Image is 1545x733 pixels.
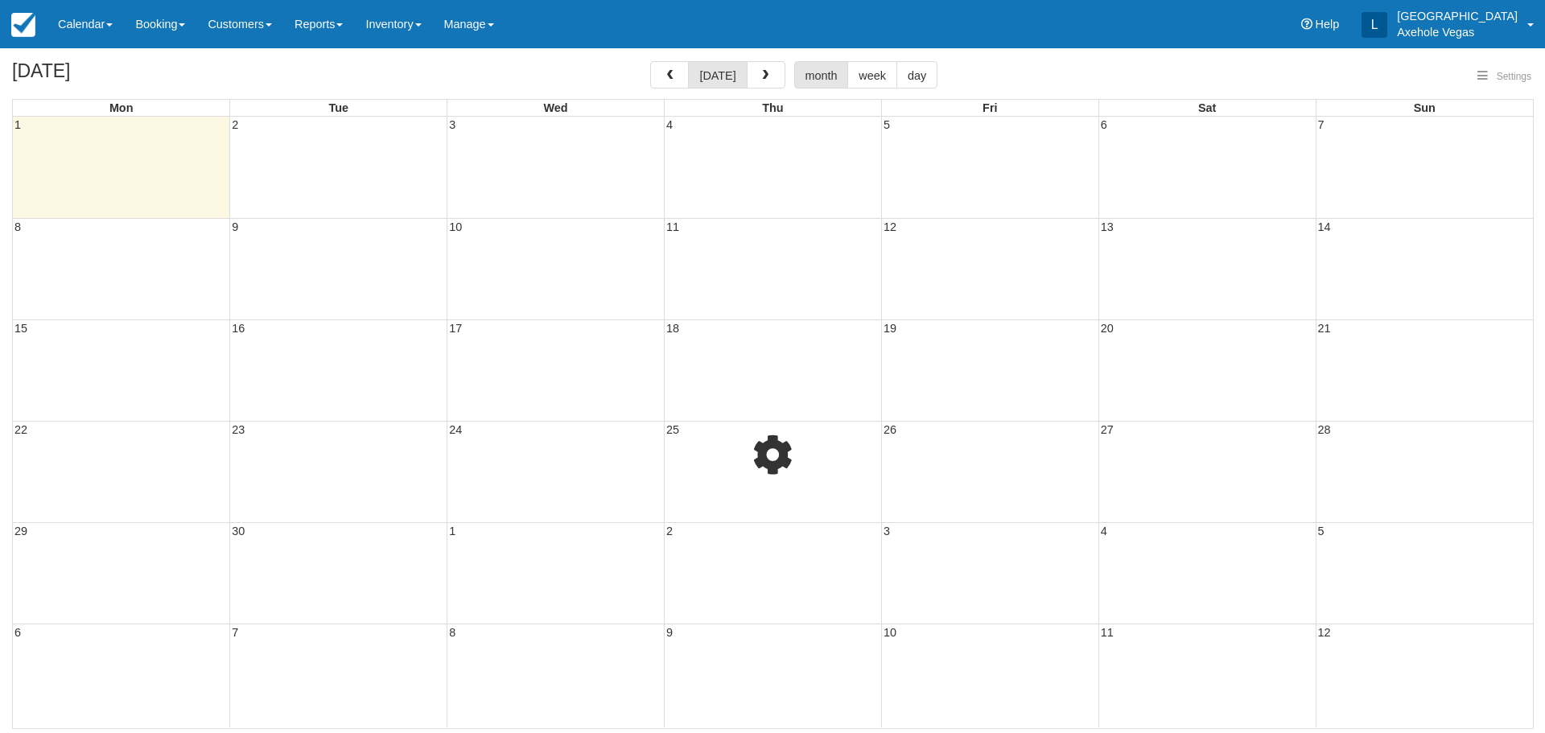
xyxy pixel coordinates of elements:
span: 4 [1099,525,1109,537]
span: 26 [882,423,898,436]
span: 23 [230,423,246,436]
p: Axehole Vegas [1397,24,1518,40]
span: 6 [13,626,23,639]
button: month [794,61,849,89]
span: 1 [13,118,23,131]
h2: [DATE] [12,61,216,91]
span: 9 [665,626,674,639]
span: 6 [1099,118,1109,131]
i: Help [1301,19,1312,30]
span: 11 [665,220,681,233]
span: 2 [230,118,240,131]
button: week [847,61,897,89]
span: Sun [1414,101,1436,114]
span: 2 [665,525,674,537]
span: Sat [1198,101,1216,114]
span: 12 [1316,626,1333,639]
span: 22 [13,423,29,436]
span: 11 [1099,626,1115,639]
span: 8 [13,220,23,233]
span: 24 [447,423,463,436]
span: 19 [882,322,898,335]
span: 28 [1316,423,1333,436]
span: 8 [447,626,457,639]
span: 29 [13,525,29,537]
span: Mon [109,101,134,114]
p: [GEOGRAPHIC_DATA] [1397,8,1518,24]
span: Thu [762,101,783,114]
span: 18 [665,322,681,335]
span: 13 [1099,220,1115,233]
span: 1 [447,525,457,537]
button: day [896,61,937,89]
span: 20 [1099,322,1115,335]
span: Tue [329,101,349,114]
span: 10 [447,220,463,233]
span: 3 [447,118,457,131]
span: 5 [1316,525,1326,537]
span: 14 [1316,220,1333,233]
span: 30 [230,525,246,537]
span: Help [1316,18,1340,31]
span: 17 [447,322,463,335]
span: 9 [230,220,240,233]
button: Settings [1468,65,1541,89]
span: Wed [544,101,568,114]
span: 5 [882,118,892,131]
span: 10 [882,626,898,639]
span: Fri [983,101,997,114]
div: L [1362,12,1387,38]
span: 21 [1316,322,1333,335]
span: 27 [1099,423,1115,436]
span: Settings [1497,71,1531,82]
span: 12 [882,220,898,233]
span: 16 [230,322,246,335]
span: 15 [13,322,29,335]
span: 4 [665,118,674,131]
span: 25 [665,423,681,436]
button: [DATE] [688,61,747,89]
span: 7 [1316,118,1326,131]
span: 3 [882,525,892,537]
img: checkfront-main-nav-mini-logo.png [11,13,35,37]
span: 7 [230,626,240,639]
